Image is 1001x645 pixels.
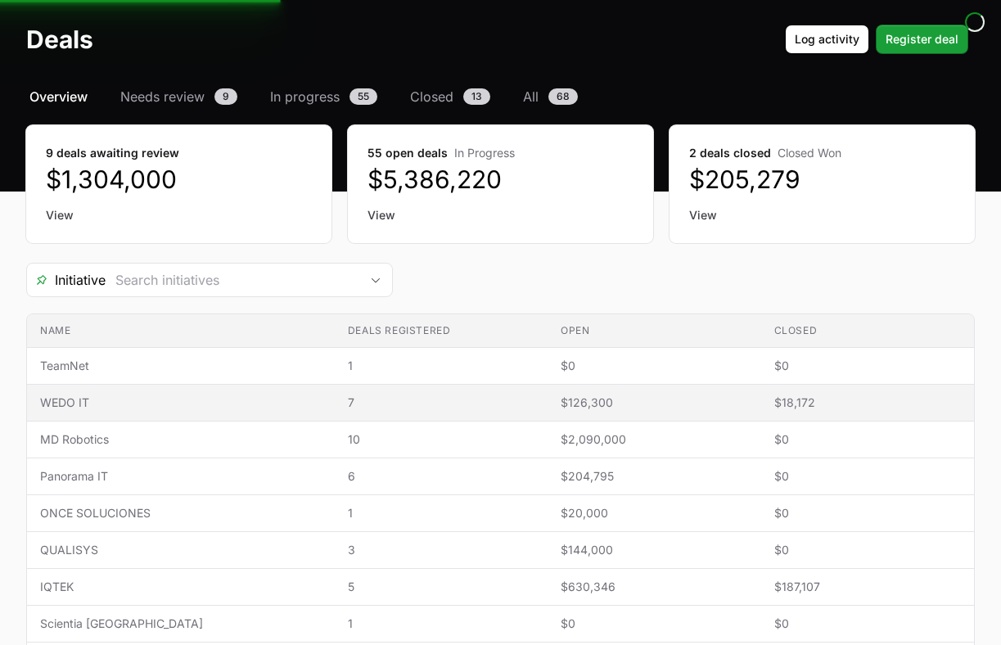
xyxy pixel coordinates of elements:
span: MD Robotics [40,431,322,448]
span: Overview [29,87,88,106]
span: Register deal [886,29,958,49]
a: View [46,207,312,223]
span: 13 [463,88,490,105]
dt: 2 deals closed [689,145,955,161]
span: WEDO IT [40,395,322,411]
span: 7 [348,395,534,411]
span: $2,090,000 [561,431,747,448]
span: Closed [410,87,453,106]
span: $20,000 [561,505,747,521]
span: In progress [270,87,340,106]
span: $0 [774,431,961,448]
span: Log activity [795,29,859,49]
span: $0 [774,468,961,485]
span: 5 [348,579,534,595]
a: View [367,207,634,223]
span: $0 [561,616,747,632]
span: 6 [348,468,534,485]
span: 55 [349,88,377,105]
div: Open [359,264,392,296]
span: $126,300 [561,395,747,411]
nav: Deals navigation [26,87,975,106]
span: $0 [774,542,961,558]
th: Open [548,314,760,348]
dt: 55 open deals [367,145,634,161]
span: 68 [548,88,578,105]
a: Needs review9 [117,87,241,106]
dd: $1,304,000 [46,165,312,194]
span: $18,172 [774,395,961,411]
dd: $205,279 [689,165,955,194]
span: QUALISYS [40,542,322,558]
span: Needs review [120,87,205,106]
span: 1 [348,616,534,632]
span: Initiative [27,270,106,290]
span: $0 [561,358,747,374]
span: All [523,87,539,106]
span: Panorama IT [40,468,322,485]
h1: Deals [26,25,93,54]
span: $144,000 [561,542,747,558]
span: $0 [774,505,961,521]
span: Scientia [GEOGRAPHIC_DATA] [40,616,322,632]
div: Primary actions [785,25,968,54]
span: In Progress [454,146,515,160]
button: Log activity [785,25,869,54]
th: Name [27,314,335,348]
dt: 9 deals awaiting review [46,145,312,161]
span: 10 [348,431,534,448]
span: 1 [348,358,534,374]
th: Deals registered [335,314,548,348]
a: Closed13 [407,87,494,106]
span: ONCE SOLUCIONES [40,505,322,521]
a: In progress55 [267,87,381,106]
a: Overview [26,87,91,106]
span: $630,346 [561,579,747,595]
a: All68 [520,87,581,106]
a: View [689,207,955,223]
span: IQTEK [40,579,322,595]
th: Closed [761,314,974,348]
dd: $5,386,220 [367,165,634,194]
span: $0 [774,358,961,374]
button: Register deal [876,25,968,54]
span: TeamNet [40,358,322,374]
span: $0 [774,616,961,632]
span: 9 [214,88,237,105]
span: Closed Won [778,146,841,160]
input: Search initiatives [106,264,359,296]
span: 3 [348,542,534,558]
span: $187,107 [774,579,961,595]
span: $204,795 [561,468,747,485]
span: 1 [348,505,534,521]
